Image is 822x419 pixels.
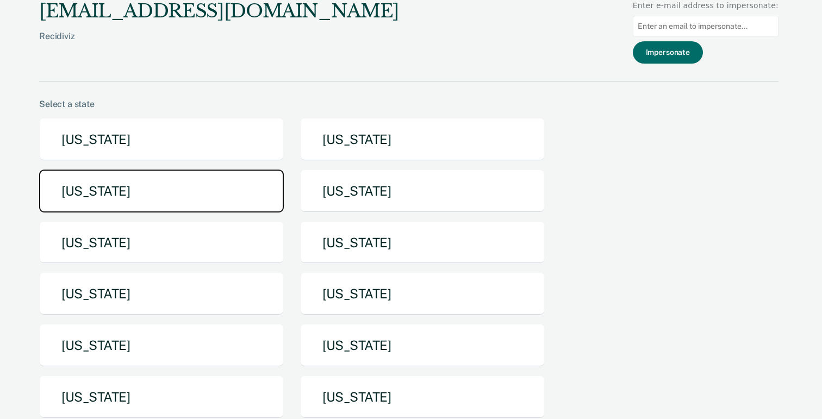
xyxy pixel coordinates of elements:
button: [US_STATE] [300,376,545,418]
div: Recidiviz [39,31,399,59]
button: [US_STATE] [39,324,284,367]
button: [US_STATE] [300,324,545,367]
button: [US_STATE] [300,118,545,161]
button: [US_STATE] [39,221,284,264]
button: [US_STATE] [300,170,545,212]
input: Enter an email to impersonate... [633,16,779,37]
button: Impersonate [633,41,703,64]
button: [US_STATE] [39,170,284,212]
button: [US_STATE] [300,221,545,264]
button: [US_STATE] [39,118,284,161]
button: [US_STATE] [39,272,284,315]
button: [US_STATE] [39,376,284,418]
button: [US_STATE] [300,272,545,315]
div: Select a state [39,99,779,109]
